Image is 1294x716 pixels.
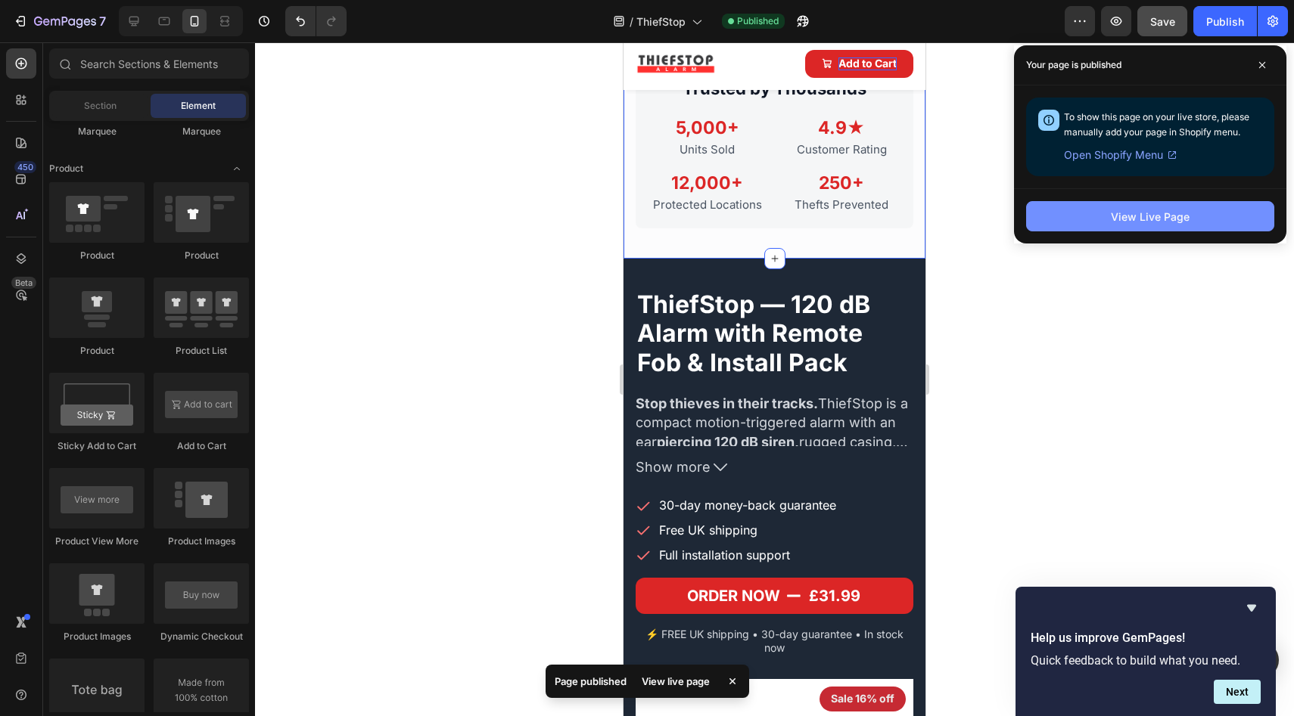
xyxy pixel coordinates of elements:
[1031,653,1261,668] p: Quick feedback to build what you need.
[49,125,145,138] div: Marquee
[630,14,633,29] span: /
[49,630,145,643] div: Product Images
[285,6,347,36] div: Undo/Redo
[225,157,249,181] span: Toggle open
[1150,15,1175,28] span: Save
[1026,57,1121,73] p: Your page is published
[1206,14,1244,29] div: Publish
[84,99,117,113] span: Section
[1064,146,1163,164] span: Open Shopify Menu
[555,674,627,689] p: Page published
[11,277,36,289] div: Beta
[737,14,779,28] span: Published
[49,162,83,175] span: Product
[636,14,686,29] span: ThiefStop
[1243,599,1261,617] button: Hide survey
[154,439,249,453] div: Add to Cart
[49,249,145,262] div: Product
[624,42,925,716] iframe: Design area
[1111,209,1190,225] div: View Live Page
[1214,680,1261,704] button: Next question
[1026,201,1274,231] button: View Live Page
[1193,6,1257,36] button: Publish
[1064,111,1249,138] span: To show this page on your live store, please manually add your page in Shopify menu.
[1031,629,1261,647] h2: Help us improve GemPages!
[1031,599,1261,704] div: Help us improve GemPages!
[1137,6,1187,36] button: Save
[154,630,249,643] div: Dynamic Checkout
[49,344,145,358] div: Product
[49,535,145,548] div: Product View More
[633,671,719,692] div: View live page
[154,535,249,548] div: Product Images
[49,439,145,453] div: Sticky Add to Cart
[49,48,249,79] input: Search Sections & Elements
[154,344,249,358] div: Product List
[154,125,249,138] div: Marquee
[6,6,113,36] button: 7
[99,12,106,30] p: 7
[14,161,36,173] div: 450
[154,249,249,262] div: Product
[181,99,216,113] span: Element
